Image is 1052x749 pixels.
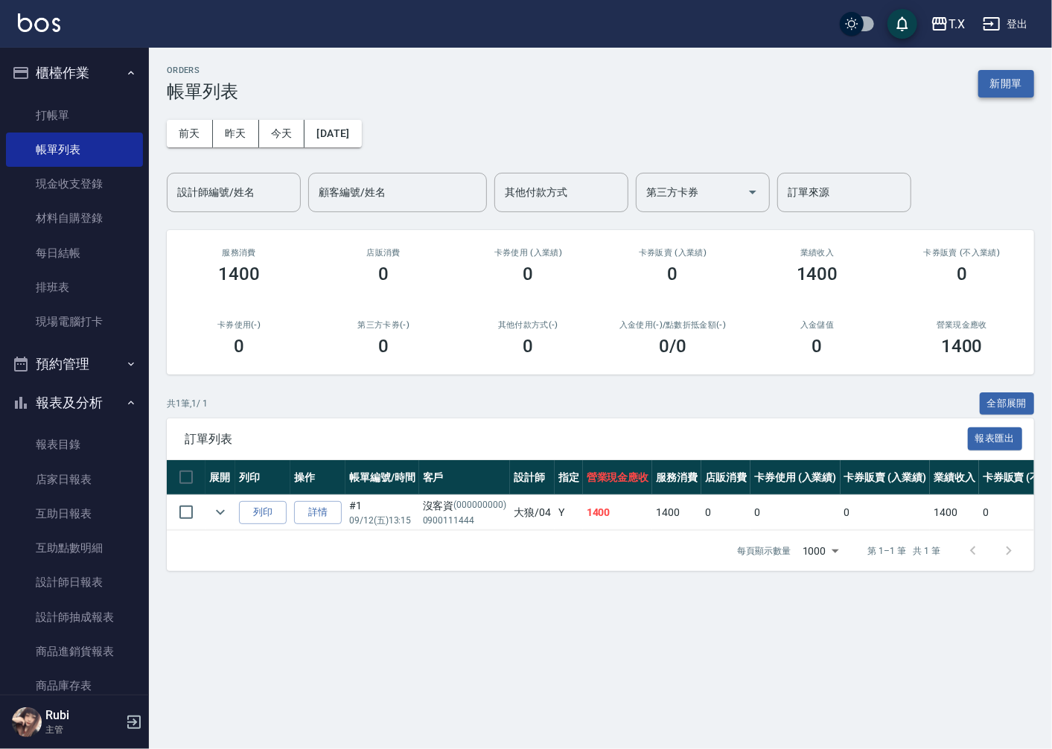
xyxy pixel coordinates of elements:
[454,498,507,514] p: (000000000)
[930,460,979,495] th: 業績收入
[930,495,979,530] td: 1400
[925,9,971,39] button: T.X
[941,336,983,357] h3: 1400
[555,495,583,530] td: Y
[6,531,143,565] a: 互助點數明細
[6,669,143,703] a: 商品庫存表
[259,120,305,147] button: 今天
[555,460,583,495] th: 指定
[6,345,143,383] button: 預約管理
[423,498,506,514] div: 沒客資
[12,707,42,737] img: Person
[167,397,208,410] p: 共 1 筆, 1 / 1
[510,495,555,530] td: 大狼 /04
[18,13,60,32] img: Logo
[978,76,1034,90] a: 新開單
[737,544,791,558] p: 每頁顯示數量
[978,70,1034,98] button: 新開單
[701,495,750,530] td: 0
[329,320,438,330] h2: 第三方卡券(-)
[294,501,342,524] a: 詳情
[977,10,1034,38] button: 登出
[750,495,841,530] td: 0
[378,264,389,284] h3: 0
[6,427,143,462] a: 報表目錄
[167,81,238,102] h3: 帳單列表
[797,531,844,571] div: 1000
[868,544,940,558] p: 第 1–1 筆 共 1 筆
[583,495,653,530] td: 1400
[6,201,143,235] a: 材料自購登錄
[668,264,678,284] h3: 0
[6,383,143,422] button: 報表及分析
[949,15,965,34] div: T.X
[290,460,345,495] th: 操作
[345,495,419,530] td: #1
[6,133,143,167] a: 帳單列表
[378,336,389,357] h3: 0
[234,336,244,357] h3: 0
[6,98,143,133] a: 打帳單
[6,236,143,270] a: 每日結帳
[185,248,293,258] h3: 服務消費
[618,320,727,330] h2: 入金使用(-) /點數折抵金額(-)
[841,495,931,530] td: 0
[349,514,415,527] p: 09/12 (五) 13:15
[45,708,121,723] h5: Rubi
[652,460,701,495] th: 服務消費
[423,514,506,527] p: 0900111444
[6,600,143,634] a: 設計師抽成報表
[618,248,727,258] h2: 卡券販賣 (入業績)
[797,264,838,284] h3: 1400
[6,462,143,497] a: 店家日報表
[329,248,438,258] h2: 店販消費
[583,460,653,495] th: 營業現金應收
[235,460,290,495] th: 列印
[750,460,841,495] th: 卡券使用 (入業績)
[6,270,143,305] a: 排班表
[45,723,121,736] p: 主管
[908,320,1016,330] h2: 營業現金應收
[968,431,1023,445] a: 報表匯出
[205,460,235,495] th: 展開
[523,264,533,284] h3: 0
[209,501,232,523] button: expand row
[841,460,931,495] th: 卡券販賣 (入業績)
[305,120,361,147] button: [DATE]
[763,320,872,330] h2: 入金儲值
[185,320,293,330] h2: 卡券使用(-)
[6,565,143,599] a: 設計師日報表
[523,336,533,357] h3: 0
[419,460,510,495] th: 客戶
[763,248,872,258] h2: 業績收入
[908,248,1016,258] h2: 卡券販賣 (不入業績)
[213,120,259,147] button: 昨天
[6,634,143,669] a: 商品進銷貨報表
[741,180,765,204] button: Open
[980,392,1035,415] button: 全部展開
[887,9,917,39] button: save
[345,460,419,495] th: 帳單編號/時間
[812,336,823,357] h3: 0
[167,120,213,147] button: 前天
[659,336,686,357] h3: 0 /0
[652,495,701,530] td: 1400
[968,427,1023,450] button: 報表匯出
[6,497,143,531] a: 互助日報表
[957,264,967,284] h3: 0
[474,248,582,258] h2: 卡券使用 (入業績)
[6,167,143,201] a: 現金收支登錄
[6,305,143,339] a: 現場電腦打卡
[218,264,260,284] h3: 1400
[510,460,555,495] th: 設計師
[185,432,968,447] span: 訂單列表
[6,54,143,92] button: 櫃檯作業
[167,66,238,75] h2: ORDERS
[701,460,750,495] th: 店販消費
[474,320,582,330] h2: 其他付款方式(-)
[239,501,287,524] button: 列印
